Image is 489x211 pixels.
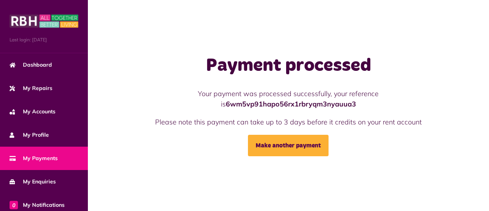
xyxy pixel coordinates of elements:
[10,201,18,209] span: 0
[10,108,55,116] span: My Accounts
[10,154,58,162] span: My Payments
[248,135,329,156] a: Make another payment
[10,131,49,139] span: My Profile
[10,178,56,186] span: My Enquiries
[152,88,424,109] p: Your payment was processed successfully, your reference is
[10,201,65,209] span: My Notifications
[10,61,52,69] span: Dashboard
[152,55,424,77] h1: Payment processed
[226,100,356,108] strong: 6wm5vp91hapo56rx1rbryqm3nyauua3
[10,13,78,29] img: MyRBH
[10,36,78,43] span: Last login: [DATE]
[10,84,52,92] span: My Repairs
[152,117,424,127] p: Please note this payment can take up to 3 days before it credits on your rent account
